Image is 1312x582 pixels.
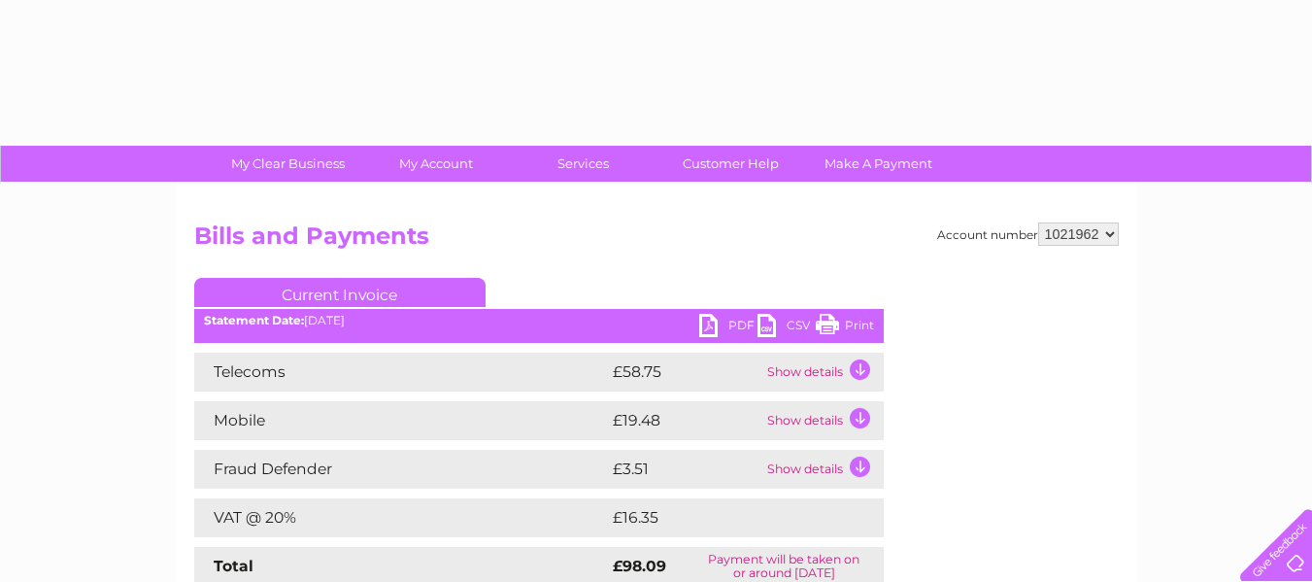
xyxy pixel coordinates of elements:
td: £19.48 [608,401,762,440]
a: My Clear Business [208,146,368,182]
a: Services [503,146,663,182]
a: Print [816,314,874,342]
a: Customer Help [651,146,811,182]
h2: Bills and Payments [194,223,1119,259]
a: CSV [757,314,816,342]
div: Account number [937,223,1119,246]
a: PDF [699,314,757,342]
td: Show details [762,450,884,489]
div: [DATE] [194,314,884,327]
td: Show details [762,401,884,440]
td: Fraud Defender [194,450,608,489]
td: £58.75 [608,353,762,392]
td: £3.51 [608,450,762,489]
td: Show details [762,353,884,392]
td: Mobile [194,401,608,440]
td: Telecoms [194,353,608,392]
td: £16.35 [608,498,843,537]
a: Current Invoice [194,278,486,307]
strong: £98.09 [613,557,666,575]
b: Statement Date: [204,313,304,327]
a: My Account [355,146,516,182]
a: Make A Payment [798,146,959,182]
strong: Total [214,557,253,575]
td: VAT @ 20% [194,498,608,537]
